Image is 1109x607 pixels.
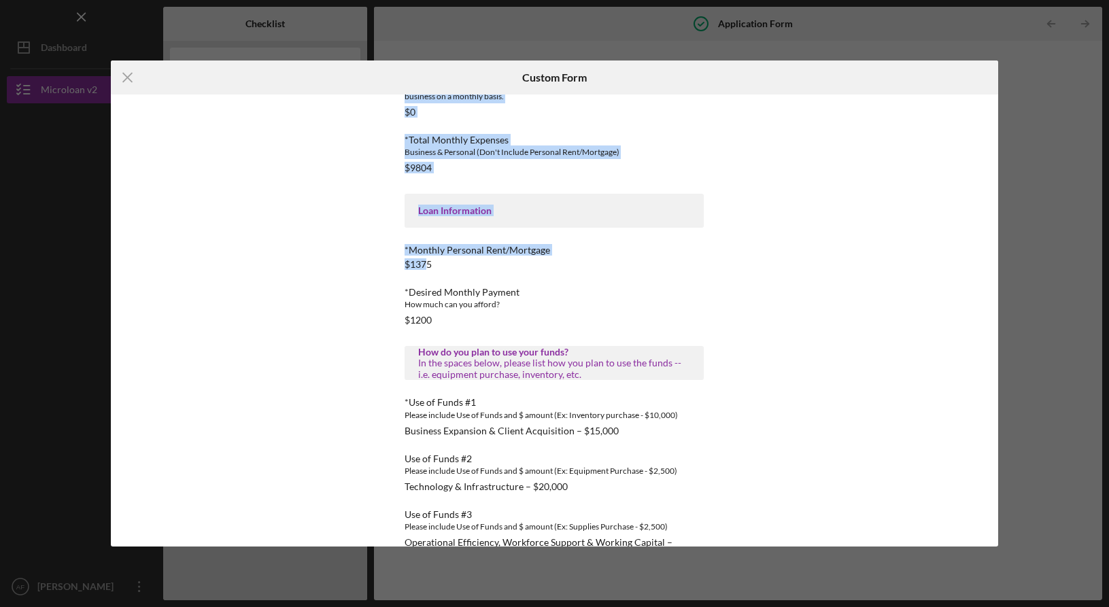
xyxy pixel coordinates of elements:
div: Use of Funds #3 [405,509,704,520]
div: Use of Funds #2 [405,453,704,464]
div: Please include Use of Funds and $ amount (Ex: Inventory purchase - $10,000) [405,409,704,422]
div: *Use of Funds #1 [405,397,704,408]
div: Business Expansion & Client Acquisition – $15,000 [405,426,619,436]
h6: Custom Form [522,71,587,84]
div: Business & Personal (Don't Include Personal Rent/Mortgage) [405,145,704,159]
div: Operational Efficiency, Workforce Support & Working Capital – $15,000 [405,537,704,559]
div: How do you plan to use your funds? [418,347,690,358]
div: Please include Use of Funds and $ amount (Ex: Supplies Purchase - $2,500) [405,520,704,534]
div: $1200 [405,315,432,326]
div: *Desired Monthly Payment [405,287,704,298]
div: *Monthly Personal Rent/Mortgage [405,245,704,256]
div: $0 [405,107,415,118]
div: *Total Monthly Expenses [405,135,704,145]
div: Technology & Infrastructure – $20,000 [405,481,568,492]
div: Loan Information [418,205,690,216]
div: $1375 [405,259,432,270]
div: $9804 [405,162,432,173]
div: How much can you afford? [405,298,704,311]
div: Please include Use of Funds and $ amount (Ex: Equipment Purchase - $2,500) [405,464,704,478]
div: In the spaces below, please list how you plan to use the funds -- i.e. equipment purchase, invent... [418,358,690,379]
